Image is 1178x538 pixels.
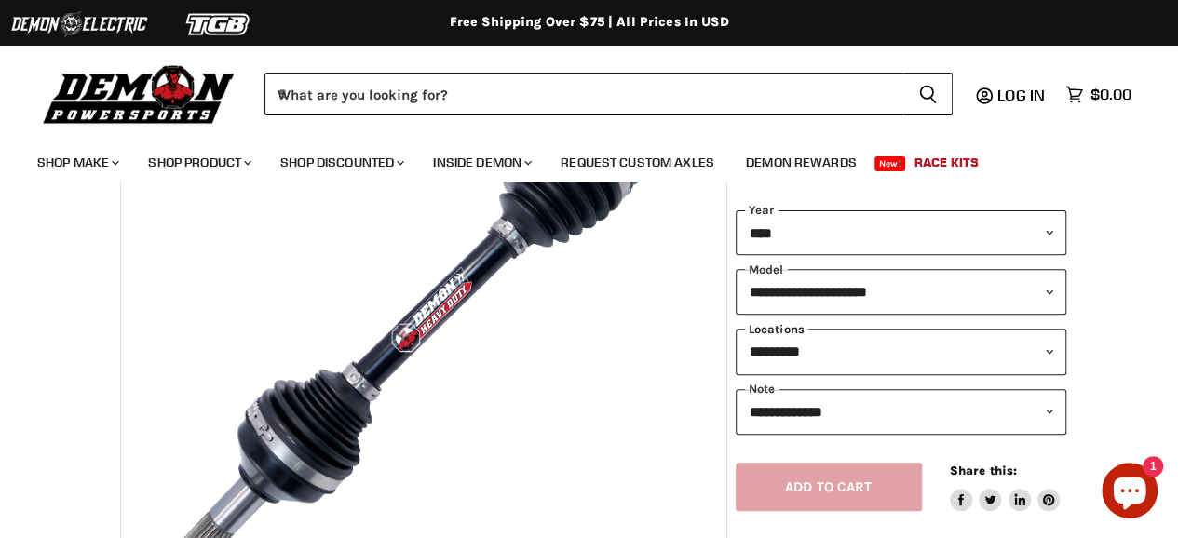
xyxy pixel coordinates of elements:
[736,210,1066,256] select: year
[134,143,263,182] a: Shop Product
[874,156,906,171] span: New!
[547,143,728,182] a: Request Custom Axles
[37,61,241,127] img: Demon Powersports
[736,329,1067,374] select: keys
[900,143,993,182] a: Race Kits
[9,7,149,42] img: Demon Electric Logo 2
[950,464,1017,477] span: Share this:
[736,389,1067,435] select: keys
[736,269,1067,315] select: modal-name
[1096,463,1163,523] inbox-online-store-chat: Shopify online store chat
[264,73,953,115] form: Product
[989,87,1056,103] a: Log in
[419,143,543,182] a: Inside Demon
[732,143,871,182] a: Demon Rewards
[1090,86,1131,103] span: $0.00
[950,463,1061,512] aside: Share this:
[264,73,903,115] input: When autocomplete results are available use up and down arrows to review and enter to select
[23,143,130,182] a: Shop Make
[149,7,289,42] img: TGB Logo 2
[1056,81,1141,108] a: $0.00
[903,73,953,115] button: Search
[23,136,1127,182] ul: Main menu
[266,143,415,182] a: Shop Discounted
[997,86,1045,104] span: Log in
